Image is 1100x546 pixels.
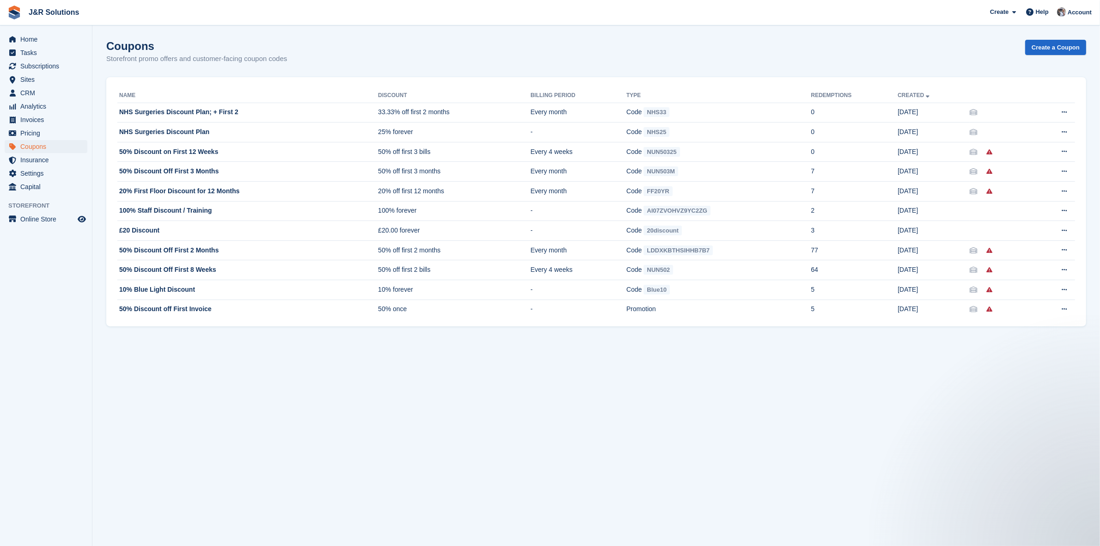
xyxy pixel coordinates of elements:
[378,103,530,123] td: 33.33% off first 2 months
[811,201,898,221] td: 2
[811,103,898,123] td: 0
[898,280,970,300] td: [DATE]
[378,142,530,162] td: 50% off first 3 bills
[20,113,76,126] span: Invoices
[1025,40,1086,55] a: Create a Coupon
[117,103,378,123] td: NHS Surgeries Discount Plan; + First 2
[20,153,76,166] span: Insurance
[378,300,530,319] td: 50% once
[644,127,669,137] span: NHS25
[898,92,931,98] a: Created
[530,182,626,202] td: Every month
[898,201,970,221] td: [DATE]
[811,162,898,182] td: 7
[811,123,898,142] td: 0
[8,201,92,210] span: Storefront
[898,162,970,182] td: [DATE]
[5,73,87,86] a: menu
[811,300,898,319] td: 5
[530,260,626,280] td: Every 4 weeks
[898,260,970,280] td: [DATE]
[644,285,670,294] span: Blue10
[5,180,87,193] a: menu
[1036,7,1049,17] span: Help
[20,100,76,113] span: Analytics
[76,214,87,225] a: Preview store
[626,123,811,142] td: Code
[5,46,87,59] a: menu
[530,142,626,162] td: Every 4 weeks
[626,201,811,221] td: Code
[898,182,970,202] td: [DATE]
[378,182,530,202] td: 20% off first 12 months
[644,147,680,157] span: NUN50325
[626,221,811,241] td: Code
[626,260,811,280] td: Code
[530,201,626,221] td: -
[20,127,76,140] span: Pricing
[117,162,378,182] td: 50% Discount Off First 3 Months
[106,54,287,64] p: Storefront promo offers and customer-facing coupon codes
[5,167,87,180] a: menu
[5,113,87,126] a: menu
[5,86,87,99] a: menu
[644,265,673,275] span: NUN502
[117,182,378,202] td: 20% First Floor Discount for 12 Months
[530,103,626,123] td: Every month
[117,221,378,241] td: £20 Discount
[117,142,378,162] td: 50% Discount on First 12 Weeks
[811,260,898,280] td: 64
[626,88,811,103] th: Type
[898,103,970,123] td: [DATE]
[644,245,713,255] span: LDDXKBTHSIHHB7B7
[20,60,76,73] span: Subscriptions
[530,240,626,260] td: Every month
[530,300,626,319] td: -
[644,226,682,235] span: 20discount
[898,300,970,319] td: [DATE]
[20,86,76,99] span: CRM
[5,153,87,166] a: menu
[5,127,87,140] a: menu
[626,240,811,260] td: Code
[811,88,898,103] th: Redemptions
[626,300,811,319] td: Promotion
[378,123,530,142] td: 25% forever
[1068,8,1092,17] span: Account
[530,280,626,300] td: -
[811,182,898,202] td: 7
[106,40,287,52] h1: Coupons
[811,142,898,162] td: 0
[530,88,626,103] th: Billing Period
[117,300,378,319] td: 50% Discount off First Invoice
[898,240,970,260] td: [DATE]
[1057,7,1066,17] img: Steve Revell
[898,123,970,142] td: [DATE]
[626,103,811,123] td: Code
[20,33,76,46] span: Home
[117,88,378,103] th: Name
[644,206,711,215] span: AI07ZVOHVZ9YC2ZG
[626,182,811,202] td: Code
[644,166,678,176] span: NUN503M
[378,240,530,260] td: 50% off first 2 months
[990,7,1009,17] span: Create
[117,280,378,300] td: 10% Blue Light Discount
[811,240,898,260] td: 77
[811,280,898,300] td: 5
[811,221,898,241] td: 3
[626,162,811,182] td: Code
[117,123,378,142] td: NHS Surgeries Discount Plan
[5,60,87,73] a: menu
[5,140,87,153] a: menu
[7,6,21,19] img: stora-icon-8386f47178a22dfd0bd8f6a31ec36ba5ce8667c1dd55bd0f319d3a0aa187defe.svg
[117,260,378,280] td: 50% Discount Off First 8 Weeks
[378,260,530,280] td: 50% off first 2 bills
[378,88,530,103] th: Discount
[5,33,87,46] a: menu
[378,162,530,182] td: 50% off first 3 months
[5,100,87,113] a: menu
[20,213,76,226] span: Online Store
[530,123,626,142] td: -
[898,221,970,241] td: [DATE]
